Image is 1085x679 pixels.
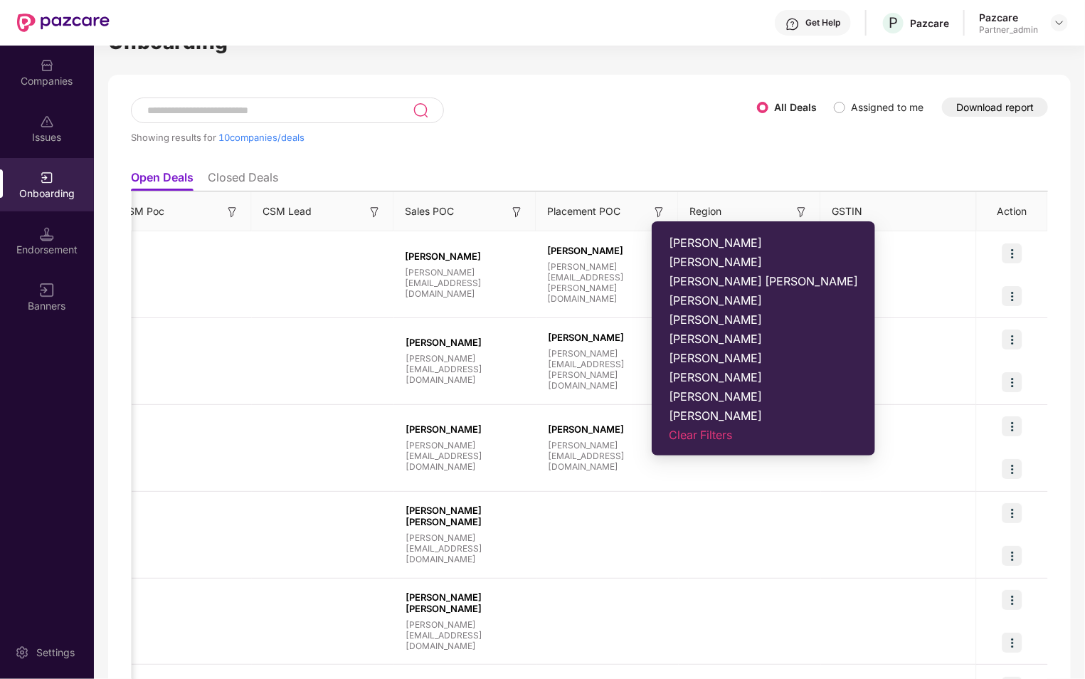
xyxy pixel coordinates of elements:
img: icon [1002,286,1022,306]
th: Action [977,192,1048,231]
span: [PERSON_NAME] [669,255,858,269]
span: [PERSON_NAME][EMAIL_ADDRESS][DOMAIN_NAME] [406,267,525,299]
span: [PERSON_NAME] [548,245,667,256]
img: svg+xml;base64,PHN2ZyBpZD0iSXNzdWVzX2Rpc2FibGVkIiB4bWxucz0iaHR0cDovL3d3dy53My5vcmcvMjAwMC9zdmciIH... [40,115,54,129]
span: [PERSON_NAME] [548,332,667,343]
img: icon [1002,372,1022,392]
span: [PERSON_NAME][EMAIL_ADDRESS][DOMAIN_NAME] [548,440,667,472]
img: icon [1002,416,1022,436]
span: [PERSON_NAME][EMAIL_ADDRESS][DOMAIN_NAME] [406,353,525,385]
span: Placement POC [548,204,621,219]
span: Sales POC [406,204,455,219]
th: GSTIN [821,192,978,231]
span: [PERSON_NAME] [PERSON_NAME] [669,274,858,288]
img: svg+xml;base64,PHN2ZyBpZD0iRHJvcGRvd24tMzJ4MzIiIHhtbG5zPSJodHRwOi8vd3d3LnczLm9yZy8yMDAwL3N2ZyIgd2... [1054,17,1065,28]
span: P [889,14,898,31]
span: CSM Poc [121,204,164,219]
span: [PERSON_NAME][EMAIL_ADDRESS][DOMAIN_NAME] [406,532,525,564]
span: Region [690,204,722,219]
img: icon [1002,546,1022,566]
span: [PERSON_NAME] [669,389,858,404]
img: svg+xml;base64,PHN2ZyBpZD0iQ29tcGFuaWVzIiB4bWxucz0iaHR0cDovL3d3dy53My5vcmcvMjAwMC9zdmciIHdpZHRoPS... [40,58,54,73]
img: icon [1002,459,1022,479]
span: [PERSON_NAME] [669,293,858,307]
img: svg+xml;base64,PHN2ZyB3aWR0aD0iMTYiIGhlaWdodD0iMTYiIHZpZXdCb3g9IjAgMCAxNiAxNiIgZmlsbD0ibm9uZSIgeG... [510,205,524,219]
span: Clear Filters [669,428,858,442]
img: svg+xml;base64,PHN2ZyB3aWR0aD0iMTYiIGhlaWdodD0iMTYiIHZpZXdCb3g9IjAgMCAxNiAxNiIgZmlsbD0ibm9uZSIgeG... [226,205,240,219]
span: [PERSON_NAME] [PERSON_NAME] [406,591,525,614]
li: Closed Deals [208,170,278,191]
img: svg+xml;base64,PHN2ZyB3aWR0aD0iMTYiIGhlaWdodD0iMTYiIHZpZXdCb3g9IjAgMCAxNiAxNiIgZmlsbD0ibm9uZSIgeG... [795,205,809,219]
span: [PERSON_NAME] [669,351,858,365]
span: [PERSON_NAME] [PERSON_NAME] [406,505,525,527]
div: Pazcare [910,16,949,30]
img: icon [1002,503,1022,523]
label: All Deals [774,101,817,113]
div: Settings [32,646,79,660]
img: svg+xml;base64,PHN2ZyB3aWR0aD0iMTYiIGhlaWdodD0iMTYiIHZpZXdCb3g9IjAgMCAxNiAxNiIgZmlsbD0ibm9uZSIgeG... [40,283,54,298]
img: svg+xml;base64,PHN2ZyB3aWR0aD0iMTYiIGhlaWdodD0iMTYiIHZpZXdCb3g9IjAgMCAxNiAxNiIgZmlsbD0ibm9uZSIgeG... [652,205,667,219]
span: [PERSON_NAME] [669,409,858,423]
img: icon [1002,330,1022,349]
span: [PERSON_NAME][EMAIL_ADDRESS][DOMAIN_NAME] [406,440,525,472]
span: [PERSON_NAME] [669,312,858,327]
label: Assigned to me [851,101,923,113]
button: Download report [942,98,1048,117]
span: [PERSON_NAME][EMAIL_ADDRESS][DOMAIN_NAME] [406,619,525,651]
li: Open Deals [131,170,194,191]
div: Partner_admin [979,24,1038,36]
div: Showing results for [131,132,757,143]
img: svg+xml;base64,PHN2ZyB3aWR0aD0iMjQiIGhlaWdodD0iMjUiIHZpZXdCb3g9IjAgMCAyNCAyNSIgZmlsbD0ibm9uZSIgeG... [413,102,429,119]
div: Get Help [805,17,840,28]
span: [PERSON_NAME][EMAIL_ADDRESS][PERSON_NAME][DOMAIN_NAME] [548,348,667,391]
img: New Pazcare Logo [17,14,110,32]
span: [PERSON_NAME] [548,423,667,435]
span: [PERSON_NAME] [669,370,858,384]
div: Pazcare [979,11,1038,24]
span: [PERSON_NAME] [406,337,525,348]
img: icon [1002,243,1022,263]
span: CSM Lead [263,204,312,219]
img: svg+xml;base64,PHN2ZyBpZD0iU2V0dGluZy0yMHgyMCIgeG1sbnM9Imh0dHA6Ly93d3cudzMub3JnLzIwMDAvc3ZnIiB3aW... [15,646,29,660]
img: svg+xml;base64,PHN2ZyB3aWR0aD0iMTYiIGhlaWdodD0iMTYiIHZpZXdCb3g9IjAgMCAxNiAxNiIgZmlsbD0ibm9uZSIgeG... [368,205,382,219]
span: [PERSON_NAME] [669,236,858,250]
span: [PERSON_NAME] [669,332,858,346]
img: icon [1002,633,1022,653]
img: svg+xml;base64,PHN2ZyBpZD0iSGVscC0zMngzMiIgeG1sbnM9Imh0dHA6Ly93d3cudzMub3JnLzIwMDAvc3ZnIiB3aWR0aD... [785,17,800,31]
span: 10 companies/deals [218,132,305,143]
img: svg+xml;base64,PHN2ZyB3aWR0aD0iMjAiIGhlaWdodD0iMjAiIHZpZXdCb3g9IjAgMCAyMCAyMCIgZmlsbD0ibm9uZSIgeG... [40,171,54,185]
span: [PERSON_NAME][EMAIL_ADDRESS][PERSON_NAME][DOMAIN_NAME] [548,261,667,304]
img: svg+xml;base64,PHN2ZyB3aWR0aD0iMTQuNSIgaGVpZ2h0PSIxNC41IiB2aWV3Qm94PSIwIDAgMTYgMTYiIGZpbGw9Im5vbm... [40,227,54,241]
img: icon [1002,590,1022,610]
span: [PERSON_NAME] [406,251,525,262]
span: [PERSON_NAME] [406,423,525,435]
